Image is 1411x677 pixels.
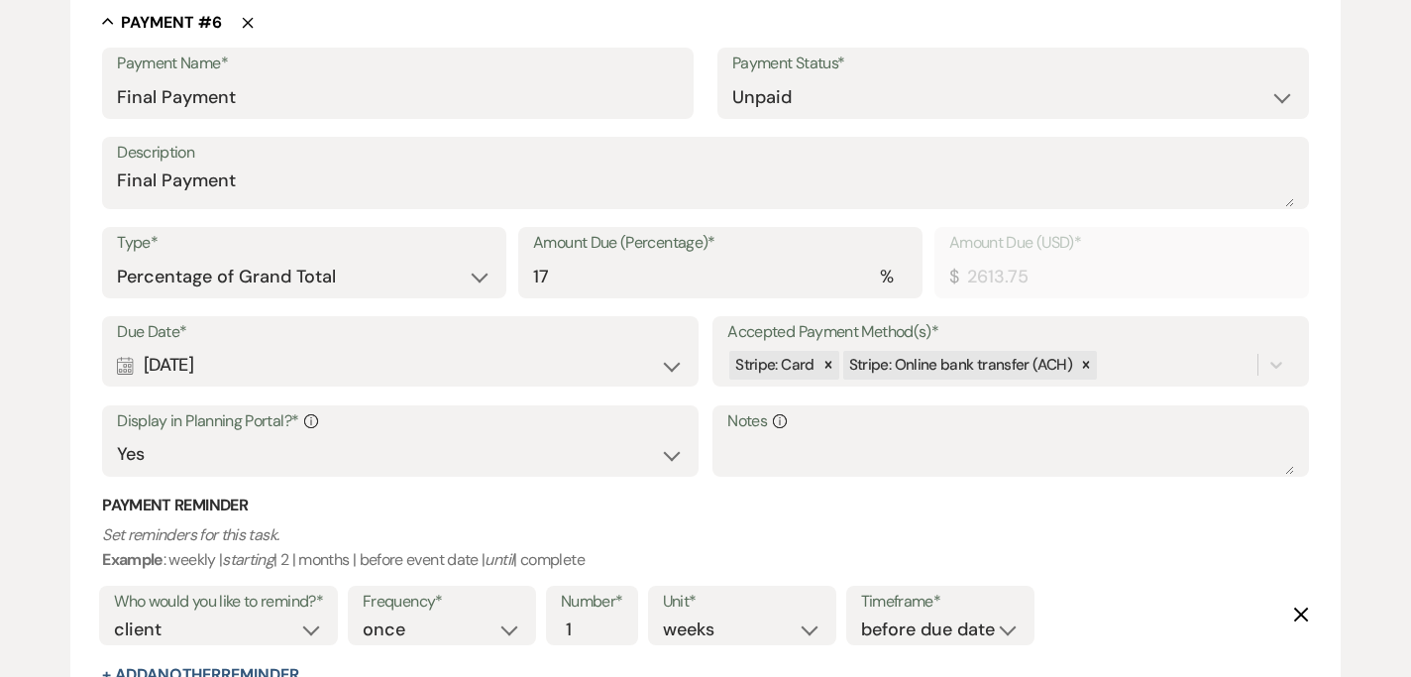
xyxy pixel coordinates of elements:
[732,50,1294,78] label: Payment Status*
[102,549,163,570] b: Example
[102,495,1309,516] h3: Payment Reminder
[485,549,513,570] i: until
[117,346,684,385] div: [DATE]
[533,229,908,258] label: Amount Due (Percentage)*
[114,588,323,617] label: Who would you like to remind?*
[117,407,684,436] label: Display in Planning Portal?*
[949,264,958,290] div: $
[117,139,1294,168] label: Description
[663,588,821,617] label: Unit*
[363,588,521,617] label: Frequency*
[735,355,814,375] span: Stripe: Card
[861,588,1020,617] label: Timeframe*
[117,229,491,258] label: Type*
[102,524,278,545] i: Set reminders for this task.
[117,318,684,347] label: Due Date*
[880,264,893,290] div: %
[102,12,222,32] button: Payment #6
[121,12,222,34] h5: Payment # 6
[561,588,623,617] label: Number*
[102,522,1309,573] p: : weekly | | 2 | months | before event date | | complete
[727,318,1294,347] label: Accepted Payment Method(s)*
[117,168,1294,207] textarea: Final Payment
[949,229,1294,258] label: Amount Due (USD)*
[117,50,679,78] label: Payment Name*
[222,549,273,570] i: starting
[849,355,1072,375] span: Stripe: Online bank transfer (ACH)
[727,407,1294,436] label: Notes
